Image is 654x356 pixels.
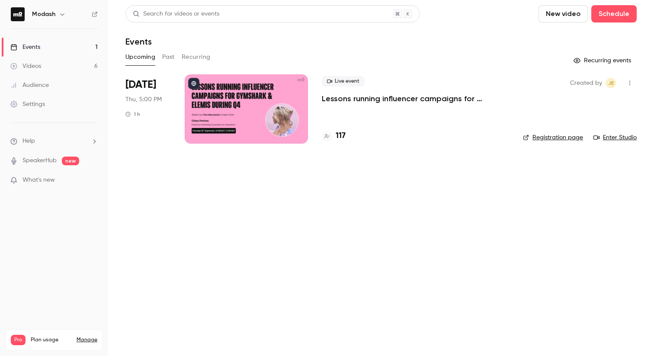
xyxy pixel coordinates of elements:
[125,36,152,47] h1: Events
[77,337,97,343] a: Manage
[570,78,602,88] span: Created by
[539,5,588,22] button: New video
[10,62,41,71] div: Videos
[593,133,637,142] a: Enter Studio
[11,335,26,345] span: Pro
[322,76,365,87] span: Live event
[125,50,155,64] button: Upcoming
[336,130,346,142] h4: 117
[62,157,79,165] span: new
[11,7,25,21] img: Modash
[591,5,637,22] button: Schedule
[182,50,211,64] button: Recurring
[570,54,637,67] button: Recurring events
[22,176,55,185] span: What's new
[125,78,156,92] span: [DATE]
[10,81,49,90] div: Audience
[31,337,71,343] span: Plan usage
[10,100,45,109] div: Settings
[32,10,55,19] h6: Modash
[22,156,57,165] a: SpeakerHub
[523,133,583,142] a: Registration page
[606,78,616,88] span: Jack Eaton
[125,74,171,144] div: Sep 18 Thu, 5:00 PM (Europe/London)
[162,50,175,64] button: Past
[125,111,140,118] div: 1 h
[125,95,162,104] span: Thu, 5:00 PM
[608,78,614,88] span: JE
[10,43,40,51] div: Events
[22,137,35,146] span: Help
[322,130,346,142] a: 117
[10,137,98,146] li: help-dropdown-opener
[322,93,509,104] a: Lessons running influencer campaigns for Gymshark & Elemis during Q4
[133,10,219,19] div: Search for videos or events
